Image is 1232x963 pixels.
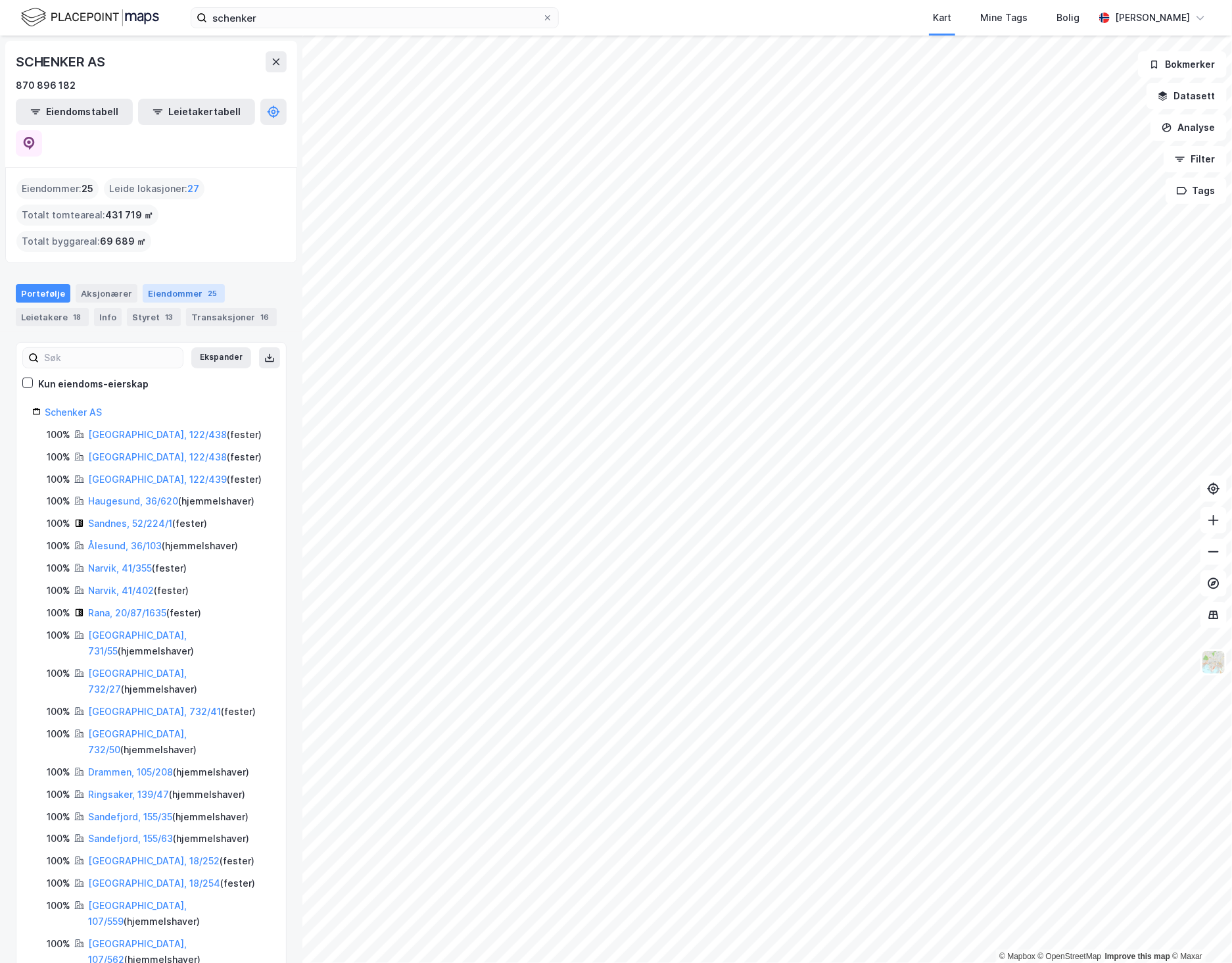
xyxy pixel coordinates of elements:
div: ( hjemmelshaver ) [88,493,254,509]
input: Søk [39,348,183,368]
a: Improve this map [1105,952,1170,961]
a: Sandefjord, 155/63 [88,833,173,844]
div: Totalt tomteareal : [16,205,158,226]
div: Portefølje [16,284,70,303]
div: ( hjemmelshaver ) [88,787,245,802]
iframe: Chat Widget [1166,900,1232,963]
div: Leietakere [16,308,89,326]
div: 100% [47,831,70,847]
a: [GEOGRAPHIC_DATA], 107/559 [88,900,187,927]
a: [GEOGRAPHIC_DATA], 732/27 [88,668,187,695]
a: Mapbox [999,952,1035,961]
div: ( hjemmelshaver ) [88,628,270,659]
div: ( fester ) [88,605,201,621]
div: ( hjemmelshaver ) [88,666,270,697]
div: ( hjemmelshaver ) [88,764,249,780]
div: ( hjemmelshaver ) [88,809,249,825]
button: Eiendomstabell [16,99,133,125]
a: Sandnes, 52/224/1 [88,518,172,529]
div: Totalt byggareal : [16,231,151,252]
div: 100% [47,809,70,825]
button: Analyse [1150,114,1227,141]
button: Datasett [1147,83,1227,109]
a: Ringsaker, 139/47 [88,789,169,800]
span: 25 [82,181,93,197]
div: 100% [47,898,70,914]
a: Drammen, 105/208 [88,766,173,778]
a: Ålesund, 36/103 [88,540,162,551]
a: Narvik, 41/355 [88,562,152,574]
div: 18 [70,310,83,324]
a: Narvik, 41/402 [88,585,154,596]
div: 100% [47,449,70,465]
div: 100% [47,787,70,802]
div: Transaksjoner [186,308,277,326]
div: ( fester ) [88,704,256,720]
div: Kun eiendoms-eierskap [38,376,149,392]
a: [GEOGRAPHIC_DATA], 732/41 [88,706,221,717]
div: ( hjemmelshaver ) [88,831,249,847]
button: Leietakertabell [138,99,255,125]
div: 25 [205,287,220,300]
div: 100% [47,764,70,780]
button: Ekspander [191,347,251,368]
div: ( fester ) [88,472,262,487]
div: 100% [47,853,70,869]
div: ( fester ) [88,853,254,869]
div: 100% [47,605,70,621]
div: Eiendommer : [16,178,99,199]
a: Rana, 20/87/1635 [88,607,166,618]
div: 100% [47,583,70,599]
div: SCHENKER AS [16,51,108,72]
div: Eiendommer [143,284,225,303]
img: Z [1201,650,1226,675]
div: ( fester ) [88,583,189,599]
a: [GEOGRAPHIC_DATA], 18/252 [88,855,220,866]
span: 431 719 ㎡ [105,207,153,223]
div: 100% [47,876,70,891]
div: 13 [162,310,176,324]
div: ( hjemmelshaver ) [88,726,270,758]
div: Aksjonærer [76,284,137,303]
div: ( hjemmelshaver ) [88,898,270,929]
div: 100% [47,628,70,643]
div: 100% [47,493,70,509]
div: ( fester ) [88,516,207,531]
a: Sandefjord, 155/35 [88,811,172,822]
a: Haugesund, 36/620 [88,495,178,506]
a: [GEOGRAPHIC_DATA], 731/55 [88,630,187,656]
div: 100% [47,726,70,742]
div: ( fester ) [88,560,187,576]
div: [PERSON_NAME] [1115,10,1190,26]
div: 870 896 182 [16,78,76,93]
a: OpenStreetMap [1038,952,1102,961]
div: 100% [47,472,70,487]
div: Leide lokasjoner : [104,178,204,199]
div: ( fester ) [88,449,262,465]
div: ( hjemmelshaver ) [88,538,238,554]
img: logo.f888ab2527a4732fd821a326f86c7f29.svg [21,6,159,29]
button: Bokmerker [1138,51,1227,78]
div: 100% [47,427,70,443]
div: Info [94,308,122,326]
a: Schenker AS [45,407,102,418]
div: 16 [258,310,272,324]
div: ( fester ) [88,876,255,891]
div: Kart [933,10,951,26]
button: Tags [1166,178,1227,204]
a: [GEOGRAPHIC_DATA], 122/438 [88,429,227,440]
a: [GEOGRAPHIC_DATA], 18/254 [88,877,220,889]
a: [GEOGRAPHIC_DATA], 732/50 [88,728,187,755]
div: Mine Tags [980,10,1028,26]
div: 100% [47,538,70,554]
span: 69 689 ㎡ [100,234,146,249]
div: ( fester ) [88,427,262,443]
div: Bolig [1056,10,1079,26]
span: 27 [187,181,199,197]
button: Filter [1164,146,1227,172]
a: [GEOGRAPHIC_DATA], 122/438 [88,451,227,462]
div: Styret [127,308,181,326]
div: 100% [47,936,70,952]
input: Søk på adresse, matrikkel, gårdeiere, leietakere eller personer [207,8,542,28]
